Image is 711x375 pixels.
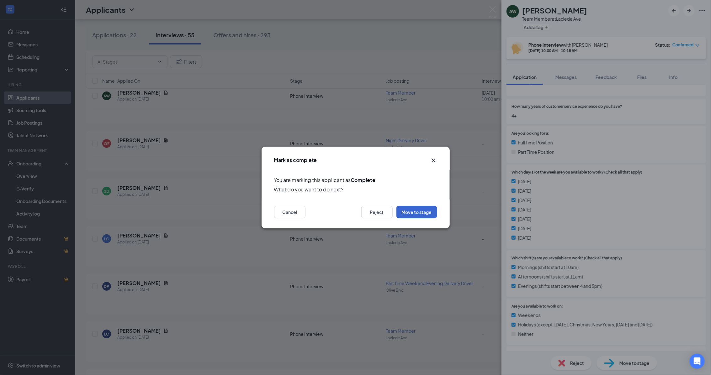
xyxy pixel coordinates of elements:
div: Open Intercom Messenger [690,354,705,369]
button: Reject [361,206,393,218]
h3: Mark as complete [274,157,317,164]
svg: Cross [430,157,437,164]
span: What do you want to do next? [274,185,437,193]
button: Cancel [274,206,305,218]
b: Complete [351,177,376,183]
button: Close [430,157,437,164]
span: You are marking this applicant as . [274,176,437,184]
button: Move to stage [396,206,437,218]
